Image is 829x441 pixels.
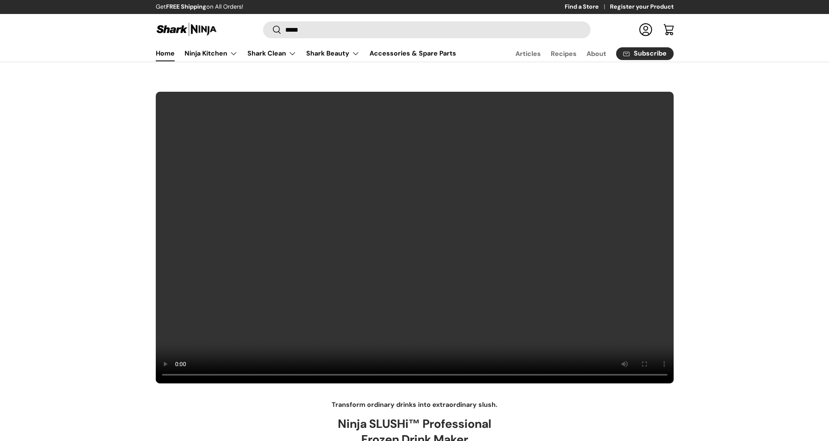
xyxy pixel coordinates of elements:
a: Find a Store [565,2,610,12]
a: Home [156,45,175,61]
a: Subscribe [616,47,674,60]
a: Articles [515,46,541,62]
summary: Ninja Kitchen [180,45,242,62]
img: Shark Ninja Philippines [156,21,217,37]
p: Transform ordinary drinks into extraordinary slush. [156,400,674,410]
a: Shark Beauty [306,45,360,62]
nav: Secondary [496,45,674,62]
span: Subscribe [634,50,667,57]
summary: Shark Clean [242,45,301,62]
p: Get on All Orders! [156,2,243,12]
a: Shark Clean [247,45,296,62]
a: Ninja Kitchen [185,45,238,62]
a: Register your Product [610,2,674,12]
a: Recipes [551,46,577,62]
a: Accessories & Spare Parts [369,45,456,61]
strong: FREE Shipping [166,3,206,10]
summary: Shark Beauty [301,45,365,62]
a: About [587,46,606,62]
nav: Primary [156,45,456,62]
